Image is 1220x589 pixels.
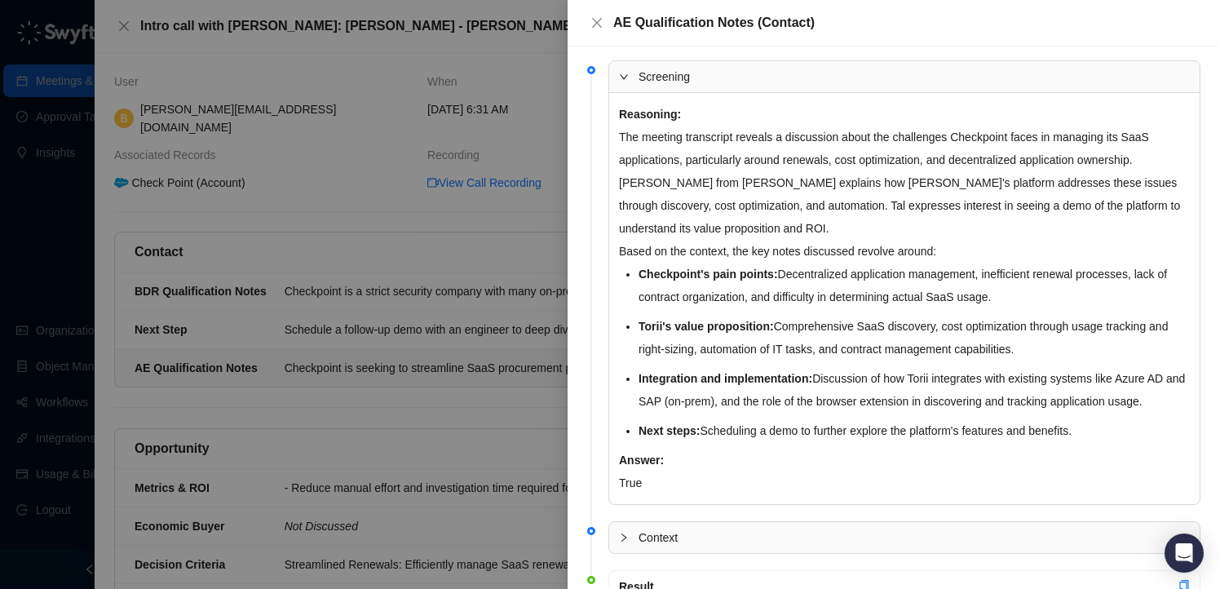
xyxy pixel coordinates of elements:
[639,263,1190,308] li: Decentralized application management, inefficient renewal processes, lack of contract organizatio...
[587,13,607,33] button: Close
[619,240,1190,263] p: Based on the context, the key notes discussed revolve around:
[619,126,1190,240] p: The meeting transcript reveals a discussion about the challenges Checkpoint faces in managing its...
[613,13,1200,33] div: AE Qualification Notes (Contact)
[619,454,664,467] strong: Answer:
[1165,534,1204,573] div: Open Intercom Messenger
[639,419,1190,442] li: Scheduling a demo to further explore the platform's features and benefits.
[619,533,629,542] span: collapsed
[639,424,700,437] strong: Next steps:
[639,320,774,333] strong: Torii's value proposition:
[619,472,1190,494] p: True
[639,529,1190,547] span: Context
[639,68,1190,86] span: Screening
[609,522,1200,553] div: Context
[590,16,603,29] span: close
[609,61,1200,92] div: Screening
[619,72,629,82] span: expanded
[619,108,681,121] strong: Reasoning:
[639,315,1190,361] li: Comprehensive SaaS discovery, cost optimization through usage tracking and right-sizing, automati...
[639,372,812,385] strong: Integration and implementation:
[639,268,778,281] strong: Checkpoint's pain points:
[639,367,1190,413] li: Discussion of how Torii integrates with existing systems like Azure AD and SAP (on-prem), and the...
